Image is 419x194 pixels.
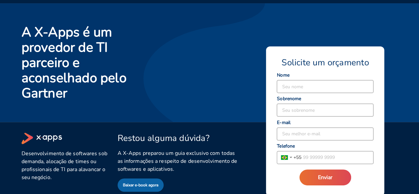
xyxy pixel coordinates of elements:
[277,80,373,93] input: Seu nome
[118,178,164,192] button: Baixar e-book agora
[22,150,110,181] span: Desenvolvimento de softwares sob demanda, alocação de times ou profissionais de TI para alavancar...
[123,181,158,189] span: Baixar e-book agora
[318,174,333,181] span: Enviar
[301,151,373,164] input: 99 99999 9999
[118,149,238,173] span: A X-Apps preparou um guia exclusivo com todas as informações a respeito de desenvolvimento de sof...
[282,57,369,68] span: Solicite um orçamento
[277,128,373,140] input: Seu melhor e-mail
[277,104,373,116] input: Seu sobrenome
[22,25,142,101] h2: A X-Apps é um provedor de TI parceiro e aconselhado pelo Gartner
[118,133,210,144] span: Restou alguma dúvida?
[293,154,301,161] span: + 55
[299,169,351,185] button: Enviar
